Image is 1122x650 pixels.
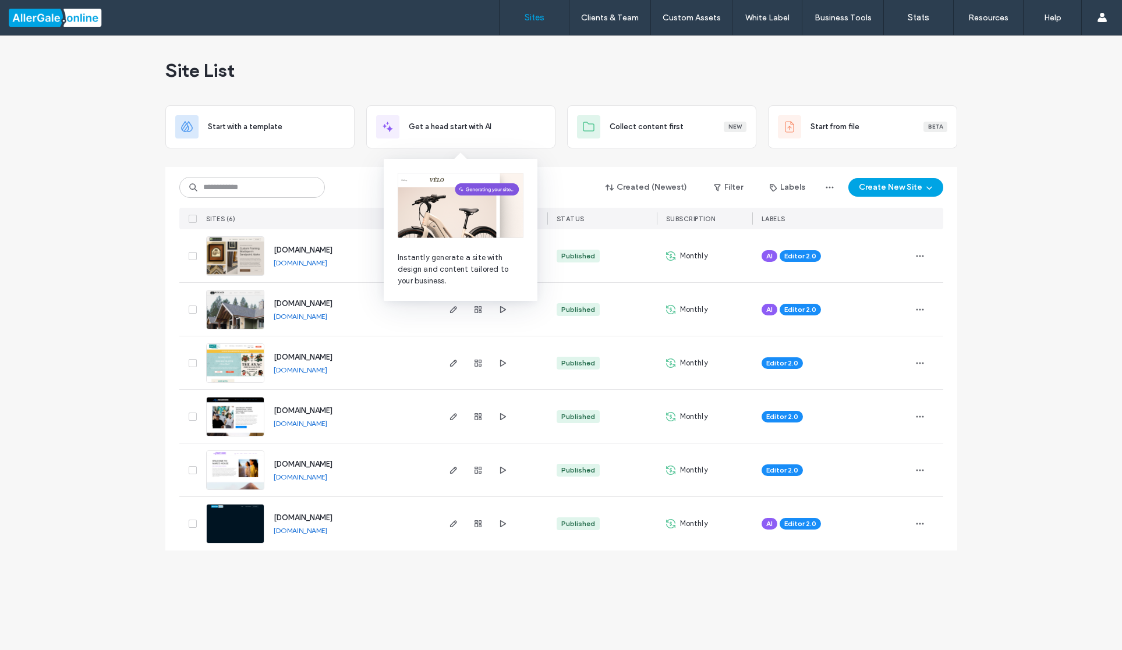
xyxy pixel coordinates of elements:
span: AI [766,518,773,529]
span: Editor 2.0 [784,518,816,529]
label: Sites [525,12,544,23]
span: Editor 2.0 [766,358,798,368]
span: SITES (6) [206,215,236,223]
span: SUBSCRIPTION [666,215,716,223]
span: Start with a template [208,121,282,133]
a: [DOMAIN_NAME] [274,419,327,428]
span: AI [766,251,773,261]
span: Editor 2.0 [766,411,798,422]
span: Editor 2.0 [766,465,798,475]
span: AI [766,304,773,315]
span: Site List [165,59,235,82]
span: Editor 2.0 [784,304,816,315]
a: [DOMAIN_NAME] [274,460,332,468]
div: Collect content firstNew [567,105,756,148]
img: with-ai.png [398,173,523,238]
div: Published [561,518,595,529]
button: Created (Newest) [596,178,698,197]
span: Instantly generate a site with design and content tailored to your business. [398,252,523,287]
label: Custom Assets [663,13,721,23]
button: Filter [702,178,755,197]
a: [DOMAIN_NAME] [274,473,327,481]
div: Published [561,358,595,368]
div: Published [561,251,595,261]
span: Collect content first [610,121,684,133]
a: [DOMAIN_NAME] [274,246,332,254]
a: [DOMAIN_NAME] [274,406,332,415]
span: STATUS [557,215,585,223]
div: Get a head start with AI [366,105,555,148]
div: Published [561,411,595,422]
div: Start with a template [165,105,355,148]
span: Editor 2.0 [784,251,816,261]
a: [DOMAIN_NAME] [274,312,327,321]
label: Business Tools [815,13,872,23]
span: Monthly [680,464,708,476]
label: Clients & Team [581,13,639,23]
span: Monthly [680,250,708,262]
a: [DOMAIN_NAME] [274,526,327,535]
div: Beta [923,122,947,132]
label: Stats [908,12,929,23]
label: Help [1044,13,1061,23]
a: [DOMAIN_NAME] [274,258,327,267]
button: Labels [759,178,816,197]
span: Start from file [810,121,859,133]
div: Published [561,304,595,315]
div: Start from fileBeta [768,105,957,148]
span: Monthly [680,411,708,422]
a: [DOMAIN_NAME] [274,365,327,374]
span: LABELS [762,215,785,223]
div: New [724,122,746,132]
label: White Label [745,13,790,23]
label: Resources [968,13,1008,23]
span: Monthly [680,357,708,369]
span: Monthly [680,304,708,315]
a: [DOMAIN_NAME] [274,299,332,308]
div: Published [561,465,595,475]
a: [DOMAIN_NAME] [274,353,332,361]
span: Get a head start with AI [409,121,491,133]
a: [DOMAIN_NAME] [274,513,332,522]
span: Monthly [680,518,708,530]
button: Create New Site [848,178,943,197]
